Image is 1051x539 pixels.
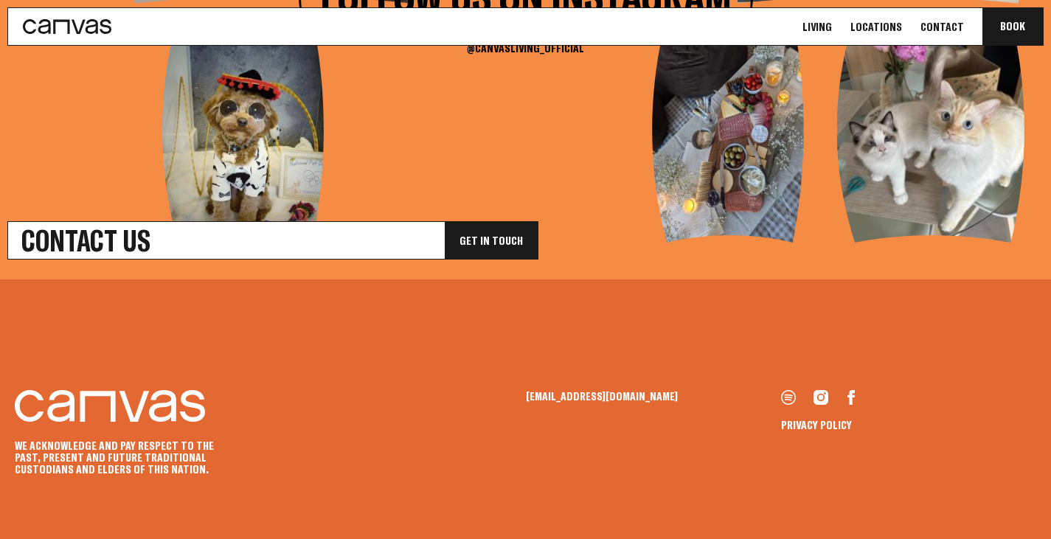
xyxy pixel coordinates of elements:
[15,439,236,475] p: We acknowledge and pay respect to the past, present and future Traditional Custodians and Elders ...
[526,390,781,402] a: [EMAIL_ADDRESS][DOMAIN_NAME]
[781,419,852,431] a: Privacy Policy
[916,19,968,35] a: Contact
[846,19,906,35] a: Locations
[7,221,538,260] a: Contact UsGet In Touch
[798,19,836,35] a: Living
[982,8,1043,45] button: Book
[445,222,538,259] div: Get In Touch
